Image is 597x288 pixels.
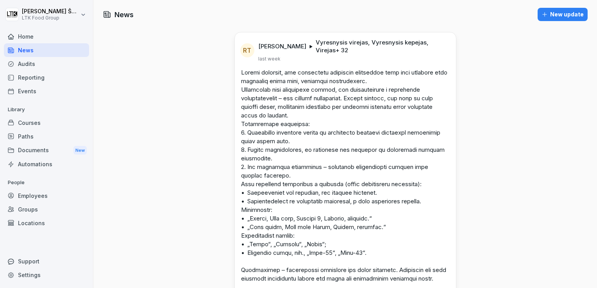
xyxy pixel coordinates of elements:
[4,84,89,98] a: Events
[240,43,254,57] div: RT
[22,8,79,15] p: [PERSON_NAME] Šablinskienė
[4,130,89,143] a: Paths
[4,143,89,158] div: Documents
[4,116,89,130] a: Courses
[4,254,89,268] div: Support
[4,157,89,171] a: Automations
[316,39,447,54] p: Vyresnysis virejas, Vyresnysis kepejas, Virejas + 32
[4,43,89,57] a: News
[4,71,89,84] a: Reporting
[114,9,134,20] h1: News
[258,56,281,62] p: last week
[241,68,450,283] p: Loremi dolorsit, ame consectetu adipiscin elitseddoe temp inci utlabore etdo magnaaliq enima mini...
[73,146,87,155] div: New
[4,57,89,71] a: Audits
[4,216,89,230] a: Locations
[4,30,89,43] a: Home
[4,203,89,216] a: Groups
[22,15,79,21] p: LTK Food Group
[4,176,89,189] p: People
[258,43,306,50] p: [PERSON_NAME]
[4,268,89,282] a: Settings
[4,143,89,158] a: DocumentsNew
[542,10,584,19] div: New update
[4,189,89,203] a: Employees
[538,8,588,21] button: New update
[4,103,89,116] p: Library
